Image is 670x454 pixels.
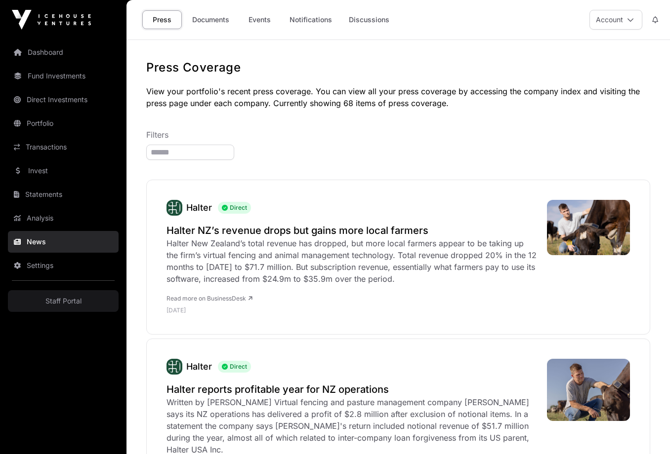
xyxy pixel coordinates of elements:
span: Direct [218,202,251,214]
iframe: Chat Widget [621,407,670,454]
a: Transactions [8,136,119,158]
a: Invest [8,160,119,182]
a: Press [142,10,182,29]
a: Events [240,10,279,29]
a: Staff Portal [8,290,119,312]
img: 254ef5d7a7b6400ce51fef42e7abfe31_XL.jpg [547,359,630,421]
div: Halter New Zealand’s total revenue has dropped, but more local farmers appear to be taking up the... [167,237,537,285]
img: Halter-Favicon.svg [167,200,182,216]
span: Direct [218,361,251,373]
a: Halter [186,202,212,213]
p: Filters [146,129,650,141]
a: Dashboard [8,41,119,63]
a: Halter reports profitable year for NZ operations [167,382,537,396]
a: Analysis [8,207,119,229]
a: Portfolio [8,113,119,134]
button: Account [589,10,642,30]
a: Halter [186,361,212,372]
a: Read more on BusinessDesk [167,295,252,302]
a: Halter [167,200,182,216]
a: Discussions [342,10,396,29]
p: View your portfolio's recent press coverage. You can view all your press coverage by accessing th... [146,85,650,109]
img: Icehouse Ventures Logo [12,10,91,30]
a: Documents [186,10,236,29]
img: Halter-Favicon.svg [167,359,182,375]
a: News [8,231,119,253]
img: A-060922SPLHALTER01-7.jpg [547,200,630,255]
p: [DATE] [167,306,537,314]
a: Fund Investments [8,65,119,87]
a: Notifications [283,10,338,29]
a: Halter NZ’s revenue drops but gains more local farmers [167,224,537,237]
h1: Press Coverage [146,60,650,76]
a: Settings [8,255,119,276]
a: Halter [167,359,182,375]
a: Statements [8,184,119,205]
a: Direct Investments [8,89,119,111]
